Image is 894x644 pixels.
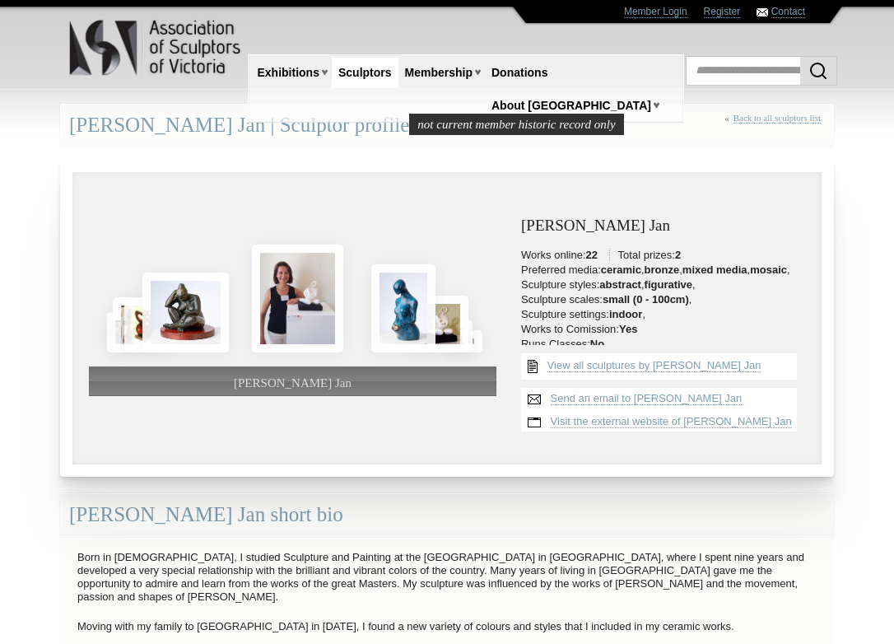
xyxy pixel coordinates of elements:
[704,6,741,18] a: Register
[60,493,834,537] div: [PERSON_NAME] Jan short bio
[808,61,828,81] img: Search
[599,278,641,291] strong: abstract
[551,392,743,405] a: Send an email to [PERSON_NAME] Jan
[609,308,642,320] strong: indoor
[398,58,479,88] a: Membership
[521,278,805,292] li: Sculpture styles: , ,
[733,113,821,124] a: Back to all sculptors list
[142,273,230,352] img: Gaea Venus
[412,296,468,352] img: Mother & Child
[521,264,805,277] li: Preferred media: , , , ,
[521,353,544,380] img: View all {sculptor_name} sculptures list
[521,249,805,262] li: Works online: Total prizes:
[750,264,787,276] strong: mosaic
[69,616,825,637] p: Moving with my family to [GEOGRAPHIC_DATA] in [DATE], I found a new variety of colours and styles...
[521,338,805,351] li: Runs Classes:
[682,264,747,276] strong: mixed media
[586,249,598,261] strong: 22
[485,58,554,88] a: Donations
[107,312,133,352] img: Hope
[590,338,604,350] strong: No
[645,264,680,276] strong: bronze
[251,58,326,88] a: Exhibitions
[521,217,805,235] h3: [PERSON_NAME] Jan
[675,249,681,261] strong: 2
[60,104,834,147] div: [PERSON_NAME] Jan | Sculptor profile
[521,411,547,434] img: Visit website
[69,547,825,608] p: Born in [DEMOGRAPHIC_DATA], I studied Sculpture and Painting at the [GEOGRAPHIC_DATA] in [GEOGRAP...
[619,323,637,335] strong: Yes
[521,308,805,321] li: Sculpture settings: ,
[113,297,146,353] img: The Embrace
[724,113,825,142] div: «
[601,264,641,276] strong: ceramic
[521,293,805,306] li: Sculpture scales: ,
[68,16,244,79] img: logo.png
[757,8,768,16] img: Contact ASV
[771,6,805,18] a: Contact
[547,359,761,372] a: View all sculptures by [PERSON_NAME] Jan
[521,388,547,411] img: Send an email to Monica Mauer Jan
[521,323,805,336] li: Works to Comission:
[409,114,623,135] span: not current member historic record only
[124,298,169,352] img: The Dance of the Shamans
[332,58,398,88] a: Sculptors
[551,415,792,428] a: Visit the external website of [PERSON_NAME] Jan
[234,376,352,390] span: [PERSON_NAME] Jan
[485,91,658,121] a: About [GEOGRAPHIC_DATA]
[252,245,343,352] img: Monica Mauer Jan
[603,293,689,306] strong: small (0 - 100cm)
[645,278,693,291] strong: figurative
[624,6,687,18] a: Member Login
[371,264,435,352] img: I will Love you Forever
